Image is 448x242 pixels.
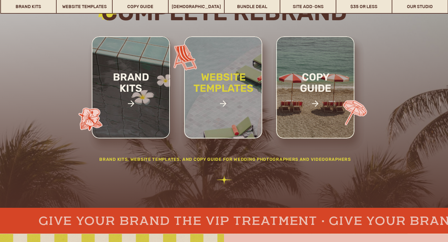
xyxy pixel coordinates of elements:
a: website templates [183,72,264,107]
a: brand kits [105,72,157,115]
h2: Brand Kits, website templates, and Copy Guide for wedding photographers and videographers [86,156,365,165]
a: copy guide [287,72,344,115]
